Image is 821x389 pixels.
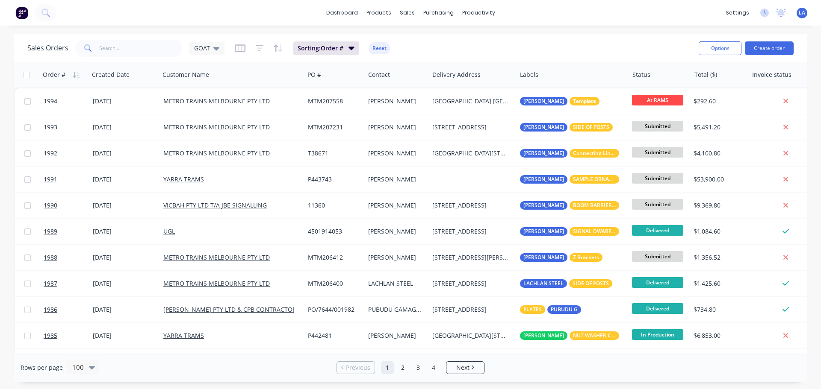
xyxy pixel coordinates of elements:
[298,44,343,53] span: Sorting: Order #
[44,297,93,322] a: 1986
[44,167,93,192] a: 1991
[745,41,794,55] button: Create order
[163,279,270,287] a: METRO TRAINS MELBOURNE PTY LTD
[632,329,683,340] span: In Production
[308,175,359,184] div: P443743
[368,175,422,184] div: [PERSON_NAME]
[163,331,204,339] a: YARRA TRAMS
[520,97,600,105] button: [PERSON_NAME]Template
[694,123,742,132] div: $5,491.20
[93,97,157,105] div: [DATE]
[752,70,791,79] div: Invoice status
[308,227,359,236] div: 4501914053
[44,227,57,236] span: 1989
[573,279,609,288] span: SIDE OF POSTS
[523,201,564,210] span: [PERSON_NAME]
[427,361,440,374] a: Page 4
[368,201,422,210] div: [PERSON_NAME]
[308,253,359,262] div: MTM206412
[632,147,683,158] span: Submitted
[632,225,683,236] span: Delivered
[368,305,422,314] div: PUBUDU GAMAGEDERA
[337,363,375,372] a: Previous page
[432,253,509,262] div: [STREET_ADDRESS][PERSON_NAME]
[44,245,93,270] a: 1988
[396,6,419,19] div: sales
[44,114,93,140] a: 1993
[632,173,683,184] span: Submitted
[523,97,564,105] span: [PERSON_NAME]
[432,227,509,236] div: [STREET_ADDRESS]
[520,201,723,210] button: [PERSON_NAME]BOOM BARRIER MAST
[694,70,717,79] div: Total ($)
[346,363,370,372] span: Previous
[632,303,683,314] span: Delivered
[307,70,321,79] div: PO #
[523,279,564,288] span: LACHLAN STEEL
[362,6,396,19] div: products
[432,201,509,210] div: [STREET_ADDRESS]
[369,42,390,54] button: Reset
[44,349,93,374] a: 1984
[573,175,616,184] span: SAMPLE ORNAMENTAL ARMS
[694,227,742,236] div: $1,084.60
[523,227,564,236] span: [PERSON_NAME]
[432,331,509,340] div: [GEOGRAPHIC_DATA][STREET_ADDRESS]
[520,123,613,132] button: [PERSON_NAME]SIDE OF POSTS
[632,121,683,132] span: Submitted
[163,175,204,183] a: YARRA TRAMS
[523,331,564,340] span: [PERSON_NAME]
[93,149,157,158] div: [DATE]
[93,201,157,210] div: [DATE]
[520,175,619,184] button: [PERSON_NAME]SAMPLE ORNAMENTAL ARMS
[694,175,742,184] div: $53,900.00
[520,253,602,262] button: [PERSON_NAME]Z Brackets
[293,41,359,55] button: Sorting:Order #
[44,201,57,210] span: 1990
[93,331,157,340] div: [DATE]
[573,331,616,340] span: NUT WASHER COMBINED
[456,363,470,372] span: Next
[163,305,324,313] a: [PERSON_NAME] PTY LTD & CPB CONTRACTORS PTY LTD
[368,70,390,79] div: Contact
[368,97,422,105] div: [PERSON_NAME]
[573,253,599,262] span: Z Brackets
[93,175,157,184] div: [DATE]
[308,305,359,314] div: PO/7644/001982
[333,361,488,374] ul: Pagination
[44,88,93,114] a: 1994
[44,253,57,262] span: 1988
[573,97,596,105] span: Template
[368,149,422,158] div: [PERSON_NAME]
[44,323,93,348] a: 1985
[523,123,564,132] span: [PERSON_NAME]
[432,305,509,314] div: [STREET_ADDRESS]
[523,149,564,158] span: [PERSON_NAME]
[458,6,499,19] div: productivity
[308,149,359,158] div: T38671
[44,219,93,244] a: 1989
[21,363,63,372] span: Rows per page
[446,363,484,372] a: Next page
[163,201,267,209] a: VICBAH PTY LTD T/A JBE SIGNALLING
[44,123,57,132] span: 1993
[163,227,175,235] a: UGL
[44,331,57,340] span: 1985
[44,193,93,218] a: 1990
[432,123,509,132] div: [STREET_ADDRESS]
[368,253,422,262] div: [PERSON_NAME]
[520,331,619,340] button: [PERSON_NAME]NUT WASHER COMBINED
[412,361,425,374] a: Page 3
[694,97,742,105] div: $292.60
[432,149,509,158] div: [GEOGRAPHIC_DATA][STREET_ADDRESS]
[432,279,509,288] div: [STREET_ADDRESS]
[368,227,422,236] div: [PERSON_NAME]
[27,44,68,52] h1: Sales Orders
[432,70,481,79] div: Delivery Address
[308,331,359,340] div: P442481
[523,253,564,262] span: [PERSON_NAME]
[44,97,57,105] span: 1994
[92,70,130,79] div: Created Date
[93,279,157,288] div: [DATE]
[694,149,742,158] div: $4,100.80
